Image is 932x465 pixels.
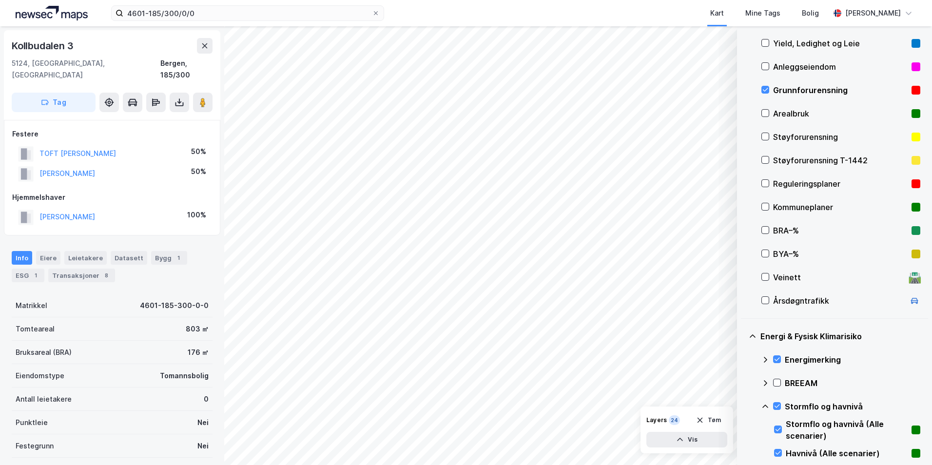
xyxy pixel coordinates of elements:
[785,354,920,366] div: Energimerking
[845,7,901,19] div: [PERSON_NAME]
[12,269,44,282] div: ESG
[186,323,209,335] div: 803 ㎡
[16,440,54,452] div: Festegrunn
[174,253,183,263] div: 1
[669,415,680,425] div: 24
[745,7,780,19] div: Mine Tags
[646,432,727,447] button: Vis
[16,370,64,382] div: Eiendomstype
[204,393,209,405] div: 0
[36,251,60,265] div: Eiere
[786,418,908,442] div: Stormflo og havnivå (Alle scenarier)
[908,271,921,284] div: 🛣️
[773,38,908,49] div: Yield, Ledighet og Leie
[101,271,111,280] div: 8
[12,38,75,54] div: Kollbudalen 3
[31,271,40,280] div: 1
[16,393,72,405] div: Antall leietakere
[197,417,209,428] div: Nei
[12,192,212,203] div: Hjemmelshaver
[187,209,206,221] div: 100%
[773,225,908,236] div: BRA–%
[773,108,908,119] div: Arealbruk
[773,61,908,73] div: Anleggseiendom
[773,84,908,96] div: Grunnforurensning
[646,416,667,424] div: Layers
[160,58,213,81] div: Bergen, 185/300
[773,201,908,213] div: Kommuneplaner
[883,418,932,465] iframe: Chat Widget
[12,58,160,81] div: 5124, [GEOGRAPHIC_DATA], [GEOGRAPHIC_DATA]
[802,7,819,19] div: Bolig
[16,6,88,20] img: logo.a4113a55bc3d86da70a041830d287a7e.svg
[64,251,107,265] div: Leietakere
[773,295,905,307] div: Årsdøgntrafikk
[773,131,908,143] div: Støyforurensning
[786,447,908,459] div: Havnivå (Alle scenarier)
[191,146,206,157] div: 50%
[773,178,908,190] div: Reguleringsplaner
[48,269,115,282] div: Transaksjoner
[151,251,187,265] div: Bygg
[188,347,209,358] div: 176 ㎡
[760,330,920,342] div: Energi & Fysisk Klimarisiko
[710,7,724,19] div: Kart
[111,251,147,265] div: Datasett
[12,128,212,140] div: Festere
[160,370,209,382] div: Tomannsbolig
[773,248,908,260] div: BYA–%
[773,155,908,166] div: Støyforurensning T-1442
[123,6,372,20] input: Søk på adresse, matrikkel, gårdeiere, leietakere eller personer
[191,166,206,177] div: 50%
[773,271,905,283] div: Veinett
[785,401,920,412] div: Stormflo og havnivå
[785,377,920,389] div: BREEAM
[16,300,47,311] div: Matrikkel
[197,440,209,452] div: Nei
[12,93,96,112] button: Tag
[16,417,48,428] div: Punktleie
[690,412,727,428] button: Tøm
[12,251,32,265] div: Info
[140,300,209,311] div: 4601-185-300-0-0
[16,347,72,358] div: Bruksareal (BRA)
[16,323,55,335] div: Tomteareal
